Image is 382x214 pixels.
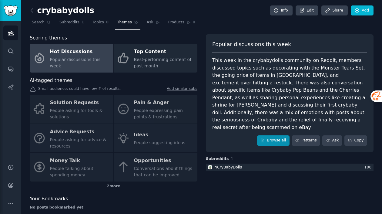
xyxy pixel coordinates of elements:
span: Topics [92,20,104,25]
a: Edit [296,5,318,16]
a: Add [351,5,374,16]
a: Subreddits1 [57,18,86,30]
div: 2 more [30,182,197,191]
span: Products [168,20,184,25]
button: Copy [344,135,367,146]
span: Your Bookmarks [30,195,68,203]
span: 1 [231,157,233,161]
a: Search [30,18,53,30]
a: Browse all [257,135,290,146]
img: GummySearch logo [4,5,18,16]
a: Top ContentBest-performing content of past month [114,44,197,73]
a: Topics0 [90,18,111,30]
div: This week in the crybabydolls community on Reddit, members discussed topics such as decorating wi... [212,57,367,131]
img: CryBabyDolls [208,165,212,169]
span: 1 [82,20,84,25]
span: Best-performing content of past month [134,57,192,68]
span: AI-tagged themes [30,77,72,84]
span: 0 [193,20,196,25]
h2: crybabydolls [30,6,94,15]
a: Patterns [292,135,320,146]
a: Themes [115,18,140,30]
a: CryBabyDollsr/CryBabyDolls100 [206,164,374,171]
div: Top Content [134,47,194,57]
a: Share [321,5,347,16]
span: Subreddits [206,156,229,162]
span: Popular discussions this week [50,57,101,68]
div: Small audience, could have low # of results. [30,86,197,93]
div: No posts bookmarked yet [30,205,197,210]
span: Ask [147,20,153,25]
a: Info [270,5,293,16]
span: Themes [117,20,132,25]
a: Ask [322,135,342,146]
a: Add similar subs [167,86,197,93]
span: Subreddits [59,20,79,25]
span: Scoring themes [30,34,67,42]
span: Search [32,20,45,25]
div: r/ CryBabyDolls [214,165,242,170]
a: Ask [145,18,162,30]
a: Products0 [166,18,197,30]
div: Hot Discussions [50,47,110,57]
div: 100 [364,165,374,170]
span: 0 [106,20,109,25]
a: Hot DiscussionsPopular discussions this week [30,44,113,73]
span: Popular discussions this week [212,41,291,48]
